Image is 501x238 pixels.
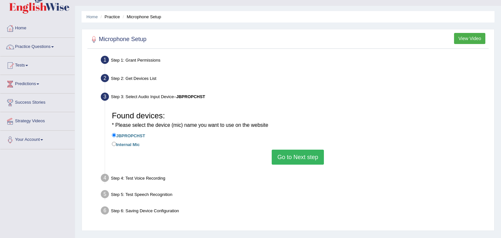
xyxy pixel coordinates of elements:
span: – [174,94,205,99]
div: Step 6: Saving Device Configuration [98,204,491,219]
a: Tests [0,56,75,73]
a: Success Stories [0,94,75,110]
li: Practice [99,14,120,20]
a: Practice Questions [0,38,75,54]
input: Internal Mic [112,142,116,146]
input: JBPROPCHST [112,133,116,137]
a: Home [0,19,75,36]
a: Strategy Videos [0,112,75,128]
a: Predictions [0,75,75,91]
button: View Video [454,33,485,44]
h2: Microphone Setup [89,35,146,44]
b: JBPROPCHST [176,94,205,99]
div: Step 5: Test Speech Recognition [98,188,491,202]
div: Step 3: Select Audio Input Device [98,91,491,105]
a: Your Account [0,131,75,147]
label: JBPROPCHST [112,132,145,139]
small: * Please select the device (mic) name you want to use on the website [112,122,268,128]
div: Step 1: Grant Permissions [98,54,491,68]
label: Internal Mic [112,141,140,148]
h3: Found devices: [112,112,484,129]
a: Home [86,14,98,19]
li: Microphone Setup [121,14,161,20]
div: Step 4: Test Voice Recording [98,172,491,186]
div: Step 2: Get Devices List [98,72,491,86]
button: Go to Next step [272,150,324,165]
